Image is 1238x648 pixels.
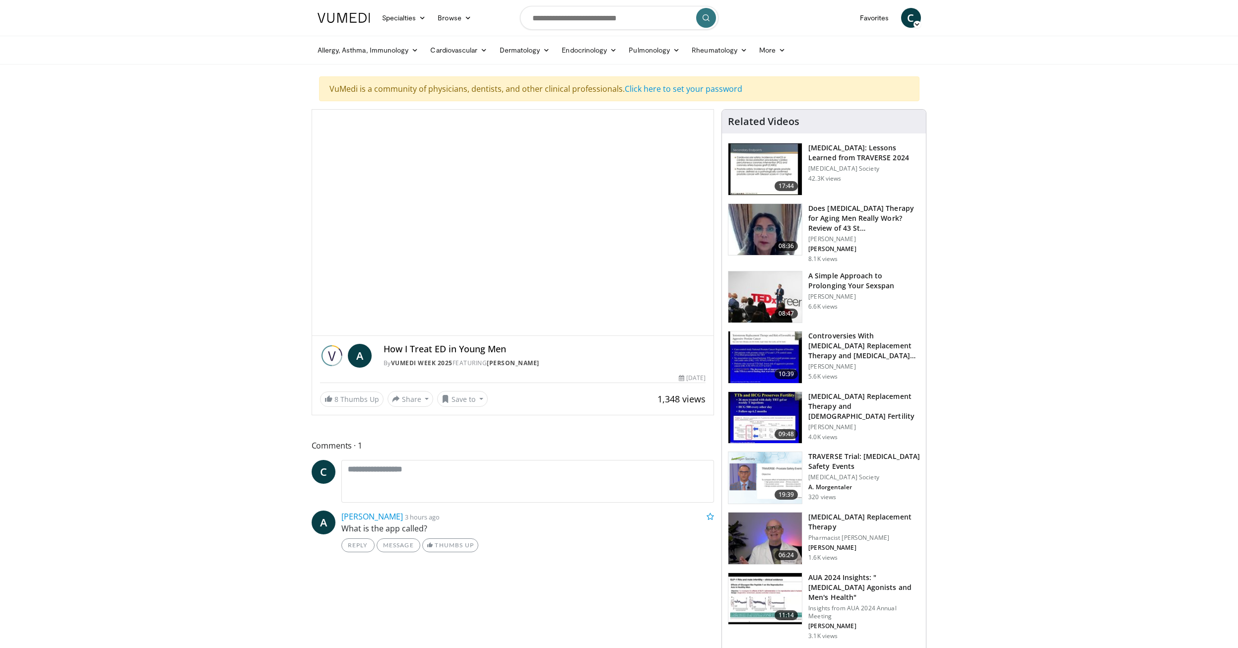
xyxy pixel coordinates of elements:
[753,40,791,60] a: More
[728,203,920,263] a: 08:36 Does [MEDICAL_DATA] Therapy for Aging Men Really Work? Review of 43 St… [PERSON_NAME] [PERS...
[312,511,335,534] a: A
[657,393,706,405] span: 1,348 views
[728,331,802,383] img: 418933e4-fe1c-4c2e-be56-3ce3ec8efa3b.150x105_q85_crop-smart_upscale.jpg
[728,452,802,504] img: 9812f22f-d817-4923-ae6c-a42f6b8f1c21.png.150x105_q85_crop-smart_upscale.png
[808,235,920,243] p: [PERSON_NAME]
[728,573,920,640] a: 11:14 AUA 2024 Insights: " [MEDICAL_DATA] Agonists and Men's Health" Insights from AUA 2024 Annua...
[376,8,432,28] a: Specialties
[775,369,798,379] span: 10:39
[775,309,798,319] span: 08:47
[808,165,920,173] p: [MEDICAL_DATA] Society
[808,255,838,263] p: 8.1K views
[808,622,920,630] p: [PERSON_NAME]
[334,394,338,404] span: 8
[728,391,920,444] a: 09:48 [MEDICAL_DATA] Replacement Therapy and [DEMOGRAPHIC_DATA] Fertility [PERSON_NAME] 4.0K views
[808,512,920,532] h3: [MEDICAL_DATA] Replacement Therapy
[625,83,742,94] a: Click here to set your password
[775,241,798,251] span: 08:36
[348,344,372,368] a: A
[432,8,477,28] a: Browse
[728,573,802,625] img: 4d022421-20df-4b46-86b4-3f7edf7cbfde.150x105_q85_crop-smart_upscale.jpg
[808,493,836,501] p: 320 views
[384,344,706,355] h4: How I Treat ED in Young Men
[775,181,798,191] span: 17:44
[405,513,440,521] small: 3 hours ago
[520,6,718,30] input: Search topics, interventions
[808,271,920,291] h3: A Simple Approach to Prolonging Your Sexspan
[808,483,920,491] p: A. Morgentaler
[808,331,920,361] h3: Controversies With [MEDICAL_DATA] Replacement Therapy and [MEDICAL_DATA] Can…
[728,513,802,564] img: e23de6d5-b3cf-4de1-8780-c4eec047bbc0.150x105_q85_crop-smart_upscale.jpg
[728,116,799,128] h4: Related Videos
[775,550,798,560] span: 06:24
[424,40,493,60] a: Cardiovascular
[679,374,706,383] div: [DATE]
[728,143,920,195] a: 17:44 [MEDICAL_DATA]: Lessons Learned from TRAVERSE 2024 [MEDICAL_DATA] Society 42.3K views
[808,604,920,620] p: Insights from AUA 2024 Annual Meeting
[728,271,920,324] a: 08:47 A Simple Approach to Prolonging Your Sexspan [PERSON_NAME] 6.6K views
[808,433,838,441] p: 4.0K views
[775,429,798,439] span: 09:48
[319,76,919,101] div: VuMedi is a community of physicians, dentists, and other clinical professionals.
[312,439,715,452] span: Comments 1
[808,473,920,481] p: [MEDICAL_DATA] Society
[422,538,478,552] a: Thumbs Up
[808,203,920,233] h3: Does [MEDICAL_DATA] Therapy for Aging Men Really Work? Review of 43 St…
[728,271,802,323] img: c4bd4661-e278-4c34-863c-57c104f39734.150x105_q85_crop-smart_upscale.jpg
[808,632,838,640] p: 3.1K views
[775,490,798,500] span: 19:39
[728,452,920,504] a: 19:39 TRAVERSE Trial: [MEDICAL_DATA] Safety Events [MEDICAL_DATA] Society A. Morgentaler 320 views
[623,40,686,60] a: Pulmonology
[775,610,798,620] span: 11:14
[808,452,920,471] h3: TRAVERSE Trial: [MEDICAL_DATA] Safety Events
[320,391,384,407] a: 8 Thumbs Up
[808,363,920,371] p: [PERSON_NAME]
[320,344,344,368] img: Vumedi Week 2025
[808,573,920,602] h3: AUA 2024 Insights: " [MEDICAL_DATA] Agonists and Men's Health"
[312,110,714,336] video-js: Video Player
[437,391,488,407] button: Save to
[384,359,706,368] div: By FEATURING
[808,245,920,253] p: [PERSON_NAME]
[728,392,802,444] img: 58e29ddd-d015-4cd9-bf96-f28e303b730c.150x105_q85_crop-smart_upscale.jpg
[808,175,841,183] p: 42.3K views
[808,143,920,163] h3: [MEDICAL_DATA]: Lessons Learned from TRAVERSE 2024
[318,13,370,23] img: VuMedi Logo
[341,538,375,552] a: Reply
[808,423,920,431] p: [PERSON_NAME]
[901,8,921,28] a: C
[728,204,802,256] img: 4d4bce34-7cbb-4531-8d0c-5308a71d9d6c.150x105_q85_crop-smart_upscale.jpg
[487,359,539,367] a: [PERSON_NAME]
[341,522,715,534] p: What is the app called?
[728,512,920,565] a: 06:24 [MEDICAL_DATA] Replacement Therapy Pharmacist [PERSON_NAME] [PERSON_NAME] 1.6K views
[808,554,838,562] p: 1.6K views
[808,391,920,421] h3: [MEDICAL_DATA] Replacement Therapy and [DEMOGRAPHIC_DATA] Fertility
[391,359,453,367] a: Vumedi Week 2025
[312,40,425,60] a: Allergy, Asthma, Immunology
[556,40,623,60] a: Endocrinology
[808,293,920,301] p: [PERSON_NAME]
[808,373,838,381] p: 5.6K views
[388,391,434,407] button: Share
[312,460,335,484] a: C
[341,511,403,522] a: [PERSON_NAME]
[808,534,920,542] p: Pharmacist [PERSON_NAME]
[494,40,556,60] a: Dermatology
[728,143,802,195] img: 1317c62a-2f0d-4360-bee0-b1bff80fed3c.150x105_q85_crop-smart_upscale.jpg
[808,303,838,311] p: 6.6K views
[854,8,895,28] a: Favorites
[808,544,920,552] p: [PERSON_NAME]
[686,40,753,60] a: Rheumatology
[728,331,920,384] a: 10:39 Controversies With [MEDICAL_DATA] Replacement Therapy and [MEDICAL_DATA] Can… [PERSON_NAME]...
[377,538,420,552] a: Message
